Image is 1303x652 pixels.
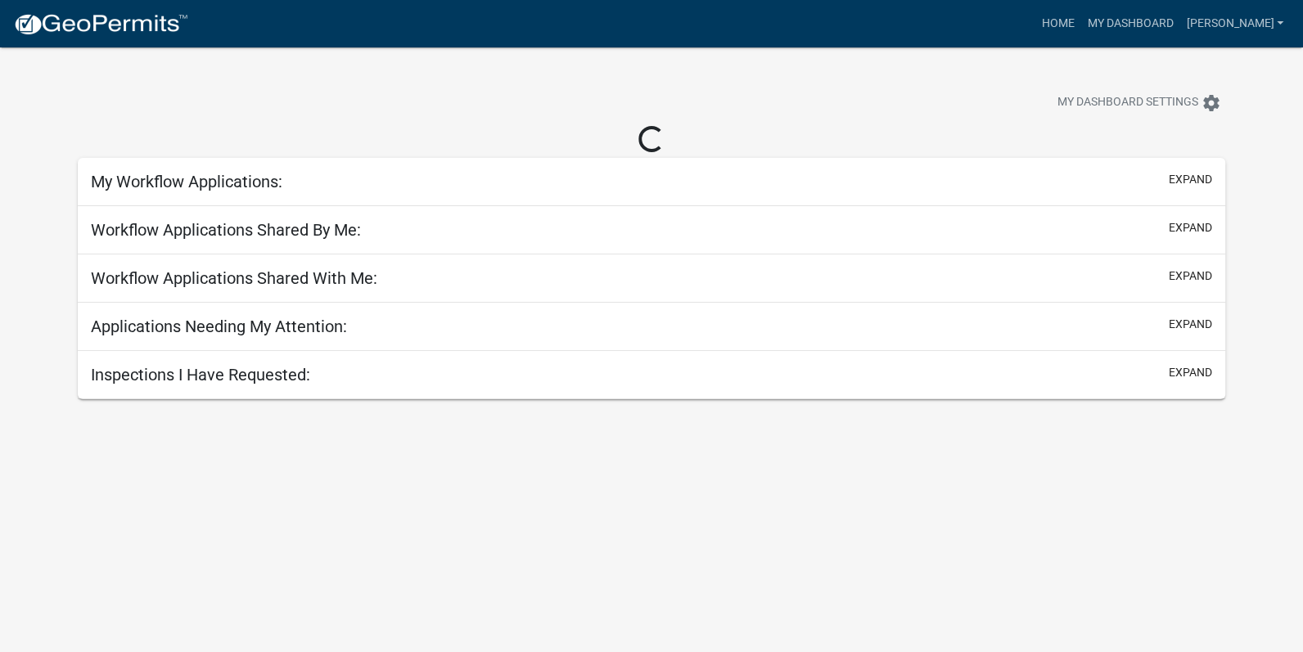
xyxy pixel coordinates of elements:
[91,365,310,384] h5: Inspections I Have Requested:
[1080,8,1179,39] a: My Dashboard
[1169,219,1212,236] button: expand
[1169,171,1212,188] button: expand
[1202,93,1221,113] i: settings
[1035,8,1080,39] a: Home
[1169,364,1212,381] button: expand
[1169,268,1212,285] button: expand
[91,317,347,336] h5: Applications Needing My Attention:
[91,220,361,240] h5: Workflow Applications Shared By Me:
[1169,316,1212,333] button: expand
[1057,93,1198,113] span: My Dashboard Settings
[1179,8,1290,39] a: [PERSON_NAME]
[1044,87,1234,119] button: My Dashboard Settingssettings
[91,268,377,288] h5: Workflow Applications Shared With Me:
[91,172,282,191] h5: My Workflow Applications:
